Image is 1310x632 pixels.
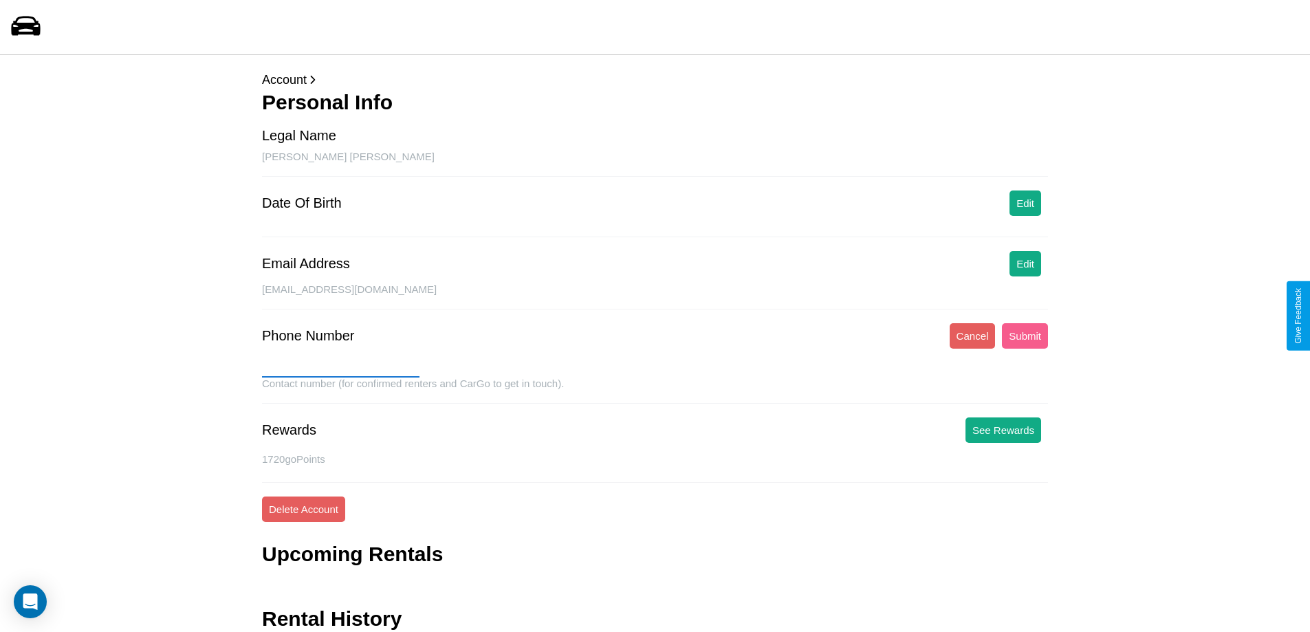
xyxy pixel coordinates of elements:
p: 1720 goPoints [262,450,1048,468]
h3: Upcoming Rentals [262,543,443,566]
div: Phone Number [262,328,355,344]
div: [EMAIL_ADDRESS][DOMAIN_NAME] [262,283,1048,309]
div: Open Intercom Messenger [14,585,47,618]
button: Cancel [950,323,996,349]
p: Account [262,69,1048,91]
h3: Personal Info [262,91,1048,114]
div: Email Address [262,256,350,272]
div: Contact number (for confirmed renters and CarGo to get in touch). [262,378,1048,404]
div: Give Feedback [1293,288,1303,344]
button: Edit [1009,251,1041,276]
button: Submit [1002,323,1048,349]
div: Rewards [262,422,316,438]
h3: Rental History [262,607,402,631]
div: Legal Name [262,128,336,144]
button: Delete Account [262,497,345,522]
div: [PERSON_NAME] [PERSON_NAME] [262,151,1048,177]
button: See Rewards [965,417,1041,443]
div: Date Of Birth [262,195,342,211]
button: Edit [1009,190,1041,216]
